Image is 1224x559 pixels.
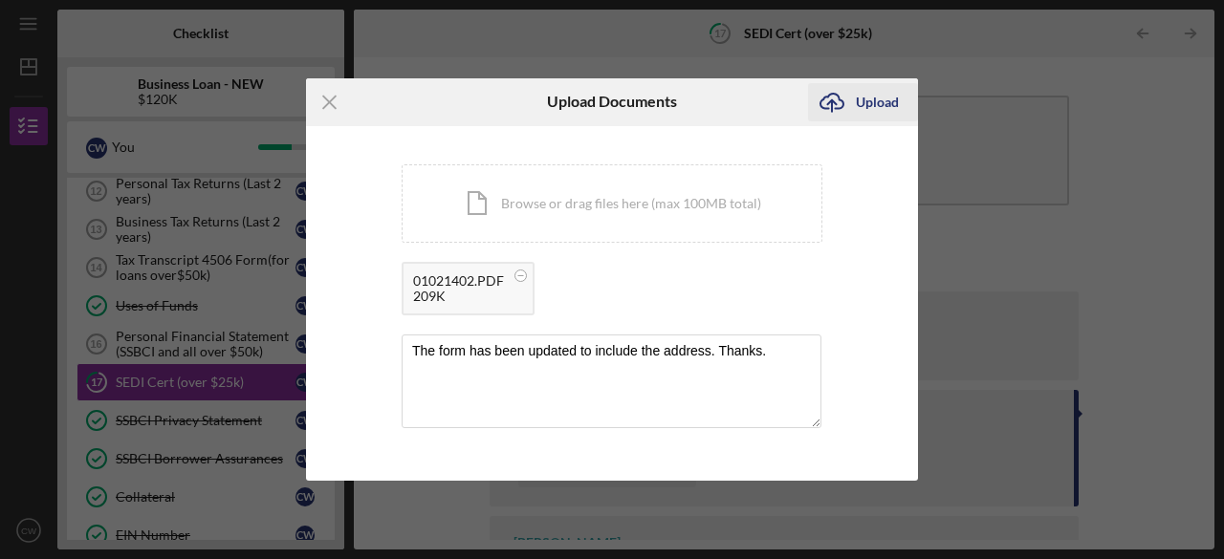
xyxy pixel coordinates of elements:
[413,273,504,289] div: 01021402.PDF
[413,289,504,304] div: 209K
[808,83,918,121] button: Upload
[402,334,821,428] textarea: The form has been updated to include the address. Thanks.
[547,93,677,110] h6: Upload Documents
[856,83,899,121] div: Upload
